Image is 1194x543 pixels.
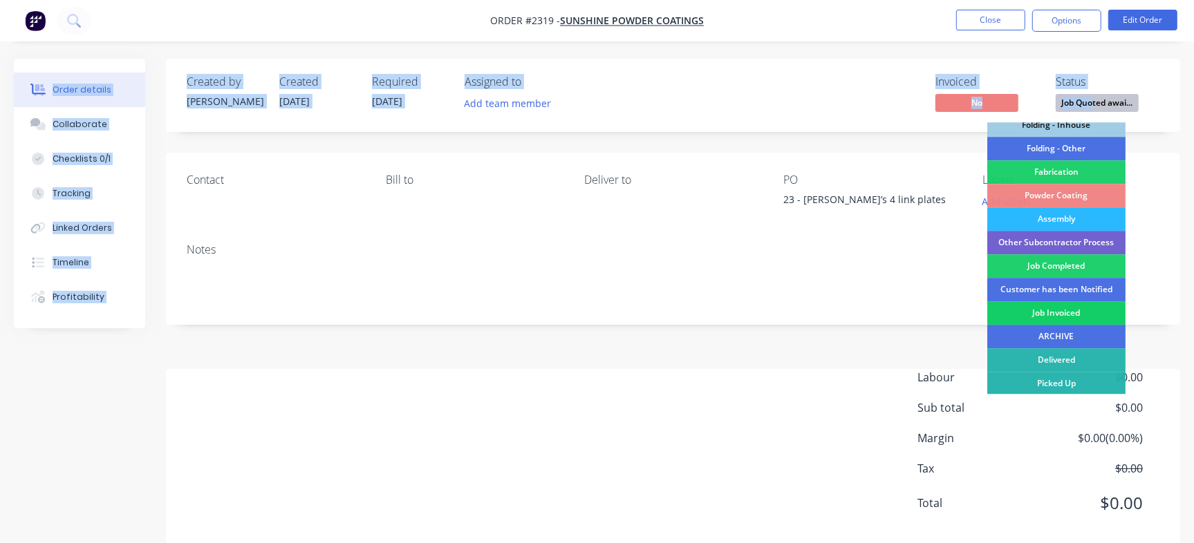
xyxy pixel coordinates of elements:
div: Invoiced [935,75,1039,88]
div: Picked Up [987,372,1126,395]
button: Tracking [14,176,145,211]
div: Collaborate [53,118,107,131]
div: Delivered [987,348,1126,372]
span: Job Quoted awai... [1056,94,1139,111]
div: Powder Coating [987,184,1126,207]
div: Folding - Other [987,137,1126,160]
span: $0.00 [1041,460,1143,477]
button: Profitability [14,280,145,314]
button: Add labels [975,192,1038,211]
div: Bill to [386,173,563,187]
div: Checklists 0/1 [53,153,111,165]
div: Required [372,75,448,88]
span: Labour [917,369,1041,385]
span: [DATE] [372,95,402,108]
button: Linked Orders [14,211,145,245]
div: Linked Orders [53,222,112,234]
span: [DATE] [279,95,310,108]
img: Factory [25,10,46,31]
div: Job Invoiced [987,301,1126,325]
div: Assembly [987,207,1126,231]
button: Timeline [14,245,145,280]
button: Add team member [457,94,559,113]
div: Labels [982,173,1159,187]
div: Folding - Inhouse [987,113,1126,137]
span: Order #2319 - [490,15,560,28]
div: Created [279,75,355,88]
div: Timeline [53,256,89,269]
div: Job Completed [987,254,1126,278]
span: $0.00 ( 0.00 %) [1041,430,1143,446]
span: No [935,94,1018,111]
span: $0.00 [1041,399,1143,416]
div: 23 - [PERSON_NAME]’s 4 link plates [783,192,956,211]
button: Order details [14,73,145,107]
button: Checklists 0/1 [14,142,145,176]
div: Fabrication [987,160,1126,184]
div: Profitability [53,291,104,303]
div: PO [783,173,960,187]
button: Edit Order [1108,10,1177,30]
span: Total [917,495,1041,511]
span: Margin [917,430,1041,446]
button: Collaborate [14,107,145,142]
a: Sunshine Powder Coatings [560,15,704,28]
button: Add team member [465,94,559,113]
div: [PERSON_NAME] [187,94,263,108]
button: Options [1032,10,1101,32]
div: Customer has been Notified [987,278,1126,301]
button: Job Quoted awai... [1056,94,1139,115]
span: Tax [917,460,1041,477]
div: Notes [187,243,1159,256]
div: Other Subcontractor Process [987,231,1126,254]
span: Sub total [917,399,1041,416]
div: Tracking [53,187,91,200]
button: Close [956,10,1025,30]
span: $0.00 [1041,490,1143,515]
div: ARCHIVE [987,325,1126,348]
div: Contact [187,173,364,187]
div: Assigned to [465,75,603,88]
div: Deliver to [585,173,762,187]
div: Order details [53,84,111,96]
div: Status [1056,75,1159,88]
div: Created by [187,75,263,88]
